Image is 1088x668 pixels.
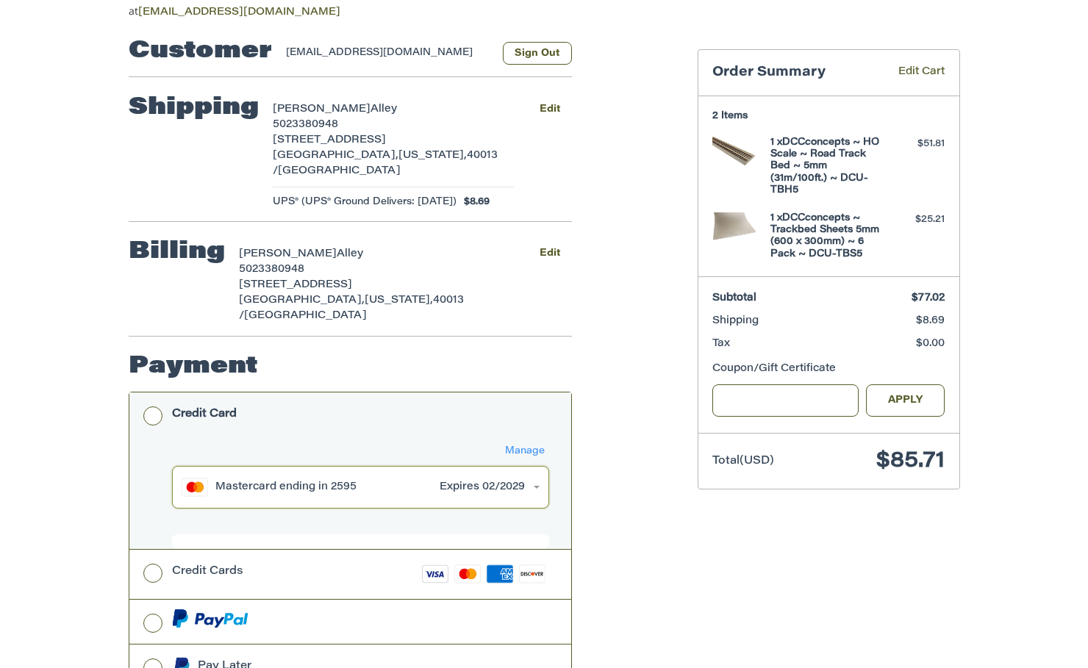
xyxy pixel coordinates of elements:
button: Mastercard ending in 2595Expires 02/2029 [172,466,549,509]
button: Edit [529,98,572,120]
span: [STREET_ADDRESS] [239,280,352,290]
span: $85.71 [876,450,945,473]
img: PayPal icon [172,609,248,628]
div: Coupon/Gift Certificate [712,362,945,377]
h2: Shipping [129,93,259,123]
h4: 1 x DCCconcepts ~ HO Scale ~ Road Track Bed ~ 5mm (31m/100ft.) ~ DCU-TBH5 [770,137,883,196]
button: Manage [501,443,549,459]
span: UPS® (UPS® Ground Delivers: [DATE]) [273,195,457,209]
h4: 1 x DCCconcepts ~ Trackbed Sheets 5mm (600 x 300mm) ~ 6 Pack ~ DCU-TBS5 [770,212,883,260]
h2: Payment [129,352,258,381]
span: [US_STATE], [398,151,467,161]
span: [GEOGRAPHIC_DATA] [278,166,401,176]
span: [PERSON_NAME] [273,104,371,115]
span: 5023380948 [273,120,338,130]
button: Apply [866,384,945,417]
div: $51.81 [887,137,945,151]
span: $8.69 [916,316,945,326]
div: Expires 02/2029 [440,480,525,495]
a: [EMAIL_ADDRESS][DOMAIN_NAME] [138,7,340,18]
span: [GEOGRAPHIC_DATA], [239,295,365,306]
button: Edit [529,243,572,265]
a: Edit Cart [877,65,945,82]
span: Alley [371,104,397,115]
span: [US_STATE], [365,295,433,306]
span: Tax [712,339,730,349]
span: Shipping [712,316,759,326]
span: Alley [337,249,363,259]
span: $8.69 [457,195,490,209]
span: [PERSON_NAME] [239,249,337,259]
span: 5023380948 [239,265,304,275]
span: $0.00 [916,339,945,349]
div: Credit Cards [172,559,243,583]
div: Credit Card [172,402,237,426]
span: 40013 / [239,295,464,321]
h2: Billing [129,237,225,267]
span: [GEOGRAPHIC_DATA], [273,151,398,161]
input: Gift Certificate or Coupon Code [712,384,859,417]
span: $77.02 [912,293,945,304]
span: [STREET_ADDRESS] [273,135,386,146]
div: $25.21 [887,212,945,227]
span: Total (USD) [712,456,774,467]
div: [EMAIL_ADDRESS][DOMAIN_NAME] [286,46,488,65]
div: Mastercard ending in 2595 [215,480,433,495]
h2: Customer [129,37,272,66]
span: [GEOGRAPHIC_DATA] [244,311,367,321]
h3: Order Summary [712,65,877,82]
button: Sign Out [503,42,572,65]
span: Subtotal [712,293,756,304]
h3: 2 Items [712,110,945,122]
